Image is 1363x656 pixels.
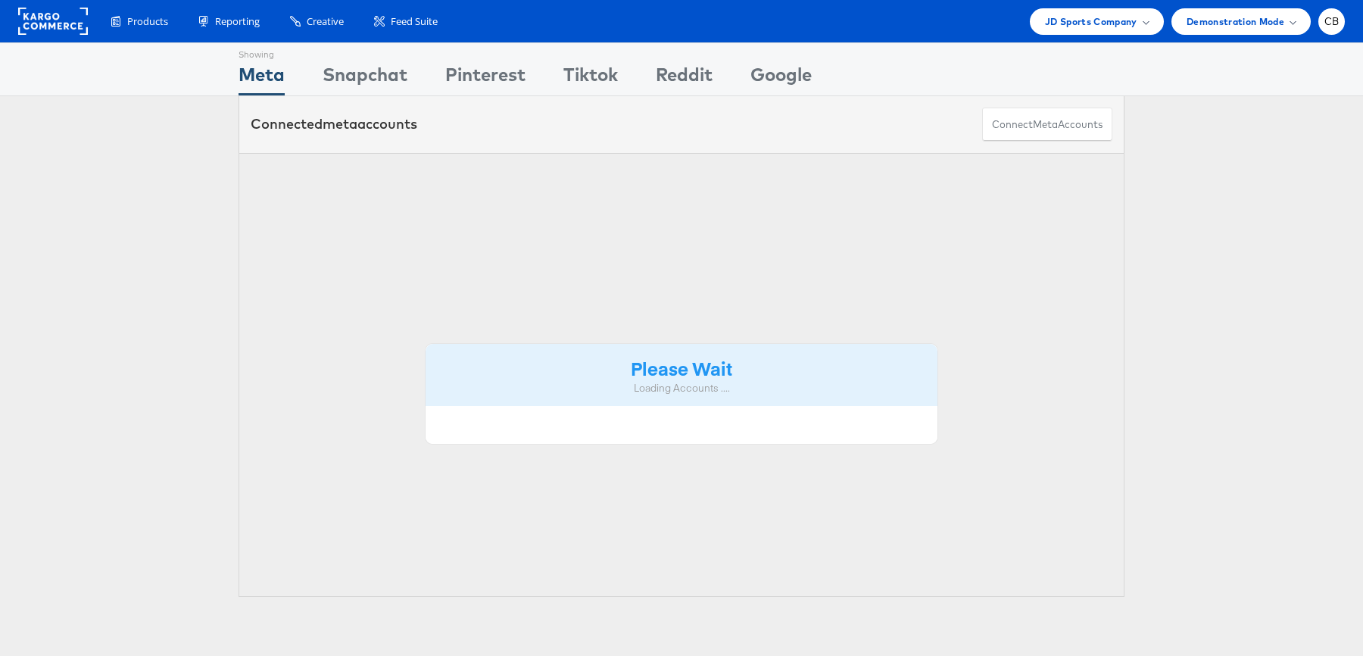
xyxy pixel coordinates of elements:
div: Tiktok [563,61,618,95]
span: Feed Suite [391,14,438,29]
div: Google [750,61,812,95]
div: Showing [239,43,285,61]
div: Pinterest [445,61,526,95]
span: JD Sports Company [1045,14,1137,30]
div: Meta [239,61,285,95]
strong: Please Wait [631,355,732,380]
div: Loading Accounts .... [437,381,926,395]
span: Reporting [215,14,260,29]
span: CB [1324,17,1340,27]
div: Connected accounts [251,114,417,134]
button: ConnectmetaAccounts [982,108,1112,142]
div: Snapchat [323,61,407,95]
div: Reddit [656,61,713,95]
span: Products [127,14,168,29]
span: Demonstration Mode [1187,14,1284,30]
span: meta [1033,117,1058,132]
span: meta [323,115,357,133]
span: Creative [307,14,344,29]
